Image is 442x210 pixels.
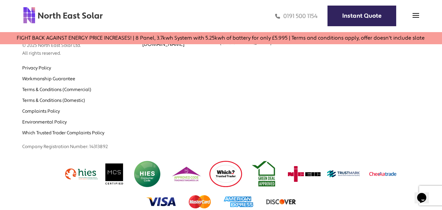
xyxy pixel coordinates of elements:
[224,195,253,208] img: Accepting AmericanExpress
[327,6,396,26] a: Instant Quote
[22,65,51,71] a: Privacy Policy
[22,108,60,114] a: Complaints Policy
[131,161,164,187] img: HIES Logo
[104,161,124,187] img: MCS logo
[209,161,242,187] img: which logo
[266,195,296,208] img: Accepting Discover
[22,98,85,104] a: Terms & Conditions (Domestic)
[22,35,123,58] p: © 2025 North East Solar Ltd. All rights reserved.
[65,161,98,187] img: hies logo
[23,7,103,24] img: north east solar logo
[22,137,123,151] p: Company Registration Number: 14313892
[22,119,67,125] a: Environmental Policy
[170,161,203,187] img: TSI Logo
[220,32,272,46] a: Why [GEOGRAPHIC_DATA]
[413,12,419,19] img: menu icon
[275,12,318,20] a: 0191 500 1154
[189,195,211,208] img: Accepting MasterCard
[22,130,104,136] a: Which Trusted Trader Complaints Policy
[146,195,176,208] img: Accepting Visa
[249,161,281,187] img: Green deal approved logo
[22,87,91,93] a: Terms & Conditions (Commercial)
[22,76,75,82] a: Workmanship Guarantee
[415,184,435,203] iframe: chat widget
[288,161,321,187] img: NicEic Logo
[327,161,360,187] img: Trustmark Logo
[275,12,280,20] img: phone icon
